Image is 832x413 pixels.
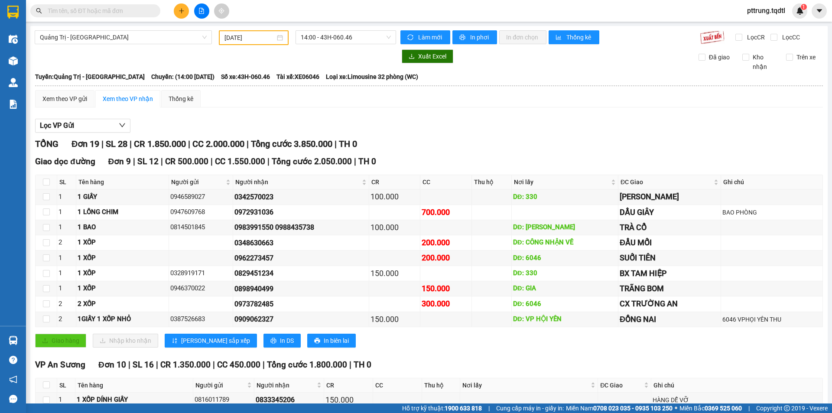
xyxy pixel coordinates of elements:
[128,360,130,370] span: |
[213,360,215,370] span: |
[234,314,367,325] div: 0909062327
[301,31,391,44] span: 14:00 - 43H-060.46
[218,8,224,14] span: aim
[35,119,130,133] button: Lọc VP Gửi
[593,405,673,412] strong: 0708 023 035 - 0935 103 250
[106,139,127,149] span: SL 28
[36,8,42,14] span: search
[620,206,719,218] div: DẦU GIÂY
[9,395,17,403] span: message
[370,221,419,234] div: 100.000
[170,222,231,233] div: 0814501845
[78,283,167,294] div: 1 XỐP
[76,175,169,189] th: Tên hàng
[195,395,253,405] div: 0816011789
[235,177,360,187] span: Người nhận
[422,237,470,249] div: 200.000
[272,156,352,166] span: Tổng cước 2.050.000
[462,380,589,390] span: Nơi lấy
[488,403,490,413] span: |
[721,175,823,189] th: Ghi chú
[35,156,95,166] span: Giao dọc đường
[270,338,276,345] span: printer
[57,175,76,189] th: SL
[267,156,270,166] span: |
[171,177,224,187] span: Người gửi
[784,405,790,411] span: copyright
[71,139,99,149] span: Đơn 19
[35,73,145,80] b: Tuyến: Quảng Trị - [GEOGRAPHIC_DATA]
[58,253,75,263] div: 1
[58,395,74,405] div: 1
[215,156,265,166] span: CC 1.550.000
[370,191,419,203] div: 100.000
[161,156,163,166] span: |
[9,35,18,44] img: warehouse-icon
[354,360,371,370] span: TH 0
[134,139,186,149] span: CR 1.850.000
[234,253,367,263] div: 0962273457
[58,268,75,279] div: 1
[133,360,154,370] span: SL 16
[422,378,460,393] th: Thu hộ
[422,283,470,295] div: 150.000
[620,237,719,249] div: ĐẦU MỐI
[170,207,231,218] div: 0947609768
[170,314,231,325] div: 0387526683
[358,156,376,166] span: TH 0
[812,3,827,19] button: caret-down
[58,314,75,325] div: 2
[420,175,471,189] th: CC
[620,267,719,280] div: BX TAM HIỆP
[247,139,249,149] span: |
[48,6,150,16] input: Tìm tên, số ĐT hoặc mã đơn
[779,33,801,42] span: Lọc CC
[816,7,823,15] span: caret-down
[170,268,231,279] div: 0328919171
[653,395,821,405] div: HÀNG DỄ VỠ
[335,139,337,149] span: |
[58,237,75,248] div: 2
[749,52,780,72] span: Kho nhận
[221,72,270,81] span: Số xe: 43H-060.46
[409,53,415,60] span: download
[251,139,332,149] span: Tổng cước 3.850.000
[78,268,167,279] div: 1 XỐP
[256,394,322,405] div: 0833345206
[621,177,712,187] span: ĐC Giao
[234,207,367,218] div: 0972931036
[172,338,178,345] span: sort-ascending
[369,175,420,189] th: CR
[402,403,482,413] span: Hỗ trợ kỹ thuật:
[195,380,245,390] span: Người gửi
[42,94,87,104] div: Xem theo VP gửi
[130,139,132,149] span: |
[802,4,805,10] span: 1
[675,406,677,410] span: ⚪️
[169,94,193,104] div: Thống kê
[566,33,592,42] span: Thống kê
[170,192,231,202] div: 0946589027
[170,283,231,294] div: 0946370022
[224,33,275,42] input: 01/04/2025
[40,120,74,131] span: Lọc VP Gửi
[705,405,742,412] strong: 0369 525 060
[194,3,209,19] button: file-add
[58,283,75,294] div: 1
[620,313,719,325] div: ĐỒNG NAI
[620,283,719,295] div: TRÃNG BOM
[151,72,214,81] span: Chuyến: (14:00 [DATE])
[78,314,167,325] div: 1GIẤY 1 XỐP NHỎ
[58,207,75,218] div: 1
[276,72,319,81] span: Tài xế: XE06046
[101,139,104,149] span: |
[324,378,373,393] th: CR
[418,52,446,61] span: Xuất Excel
[407,34,415,41] span: sync
[58,222,75,233] div: 1
[192,139,244,149] span: CC 2.000.000
[445,405,482,412] strong: 1900 633 818
[160,360,211,370] span: CR 1.350.000
[422,298,470,310] div: 300.000
[349,360,351,370] span: |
